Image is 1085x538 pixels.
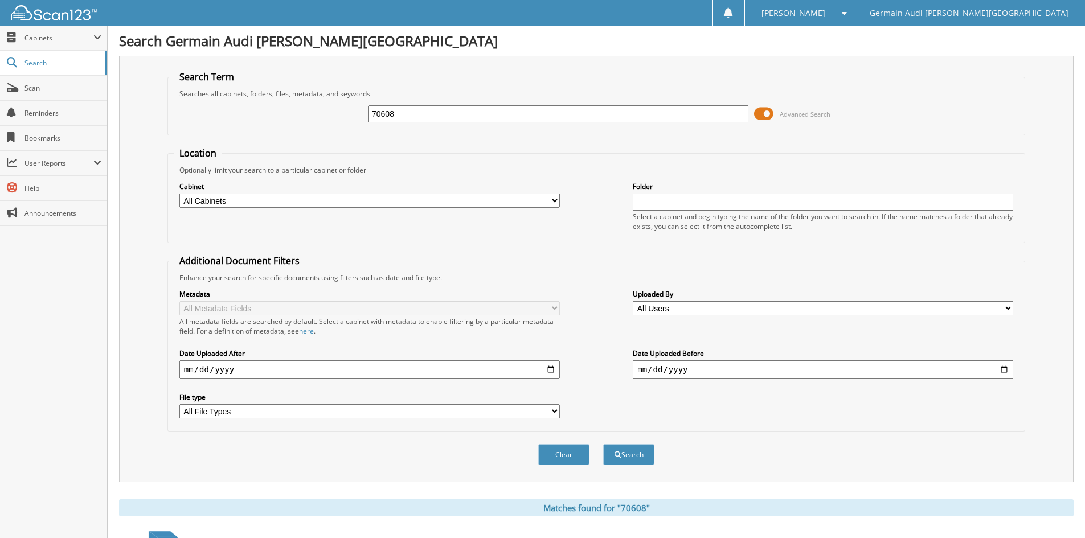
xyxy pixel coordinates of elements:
span: Bookmarks [24,133,101,143]
label: Uploaded By [633,289,1013,299]
button: Search [603,444,654,465]
div: Enhance your search for specific documents using filters such as date and file type. [174,273,1019,282]
label: Metadata [179,289,560,299]
label: Date Uploaded Before [633,348,1013,358]
span: Germain Audi [PERSON_NAME][GEOGRAPHIC_DATA] [870,10,1068,17]
span: Cabinets [24,33,93,43]
label: Folder [633,182,1013,191]
span: Reminders [24,108,101,118]
div: All metadata fields are searched by default. Select a cabinet with metadata to enable filtering b... [179,317,560,336]
legend: Location [174,147,222,159]
span: Search [24,58,100,68]
span: Advanced Search [780,110,830,118]
input: end [633,360,1013,379]
div: Select a cabinet and begin typing the name of the folder you want to search in. If the name match... [633,212,1013,231]
span: Announcements [24,208,101,218]
span: Scan [24,83,101,93]
div: Matches found for "70608" [119,499,1074,516]
legend: Search Term [174,71,240,83]
span: [PERSON_NAME] [761,10,825,17]
legend: Additional Document Filters [174,254,305,267]
a: here [299,326,314,336]
span: Help [24,183,101,193]
iframe: Chat Widget [1028,483,1085,538]
label: File type [179,392,560,402]
label: Date Uploaded After [179,348,560,358]
span: User Reports [24,158,93,168]
img: scan123-logo-white.svg [11,5,97,20]
button: Clear [538,444,589,465]
input: start [179,360,560,379]
label: Cabinet [179,182,560,191]
h1: Search Germain Audi [PERSON_NAME][GEOGRAPHIC_DATA] [119,31,1074,50]
div: Searches all cabinets, folders, files, metadata, and keywords [174,89,1019,98]
div: Optionally limit your search to a particular cabinet or folder [174,165,1019,175]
